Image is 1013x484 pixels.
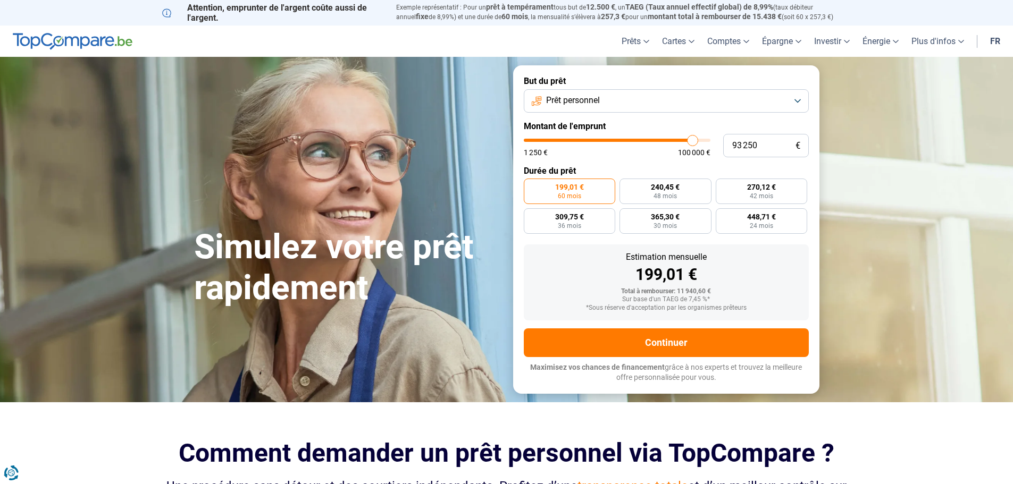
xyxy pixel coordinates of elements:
h2: Comment demander un prêt personnel via TopCompare ? [162,438,851,468]
div: Sur base d'un TAEG de 7,45 %* [532,296,800,303]
a: Prêts [615,26,656,57]
span: 309,75 € [555,213,584,220]
span: 257,3 € [601,12,625,21]
span: 448,71 € [747,213,776,220]
span: 60 mois [558,193,581,199]
div: 199,01 € [532,267,800,283]
span: montant total à rembourser de 15.438 € [648,12,782,21]
span: 24 mois [750,223,773,229]
span: 199,01 € [555,183,584,191]
a: Comptes [701,26,756,57]
img: TopCompare [13,33,132,50]
div: Total à rembourser: 11 940,60 € [532,288,800,295]
div: Estimation mensuelle [532,253,800,261]
span: TAEG (Taux annuel effectif global) de 8,99% [625,3,773,11]
p: Exemple représentatif : Pour un tous but de , un (taux débiteur annuel de 8,99%) et une durée de ... [396,3,851,22]
div: *Sous réserve d'acceptation par les organismes prêteurs [532,304,800,312]
span: Prêt personnel [546,95,600,106]
a: fr [984,26,1007,57]
span: 60 mois [501,12,528,21]
span: 270,12 € [747,183,776,191]
h1: Simulez votre prêt rapidement [194,227,500,309]
span: 48 mois [654,193,677,199]
span: 1 250 € [524,149,548,156]
span: 30 mois [654,223,677,229]
a: Énergie [856,26,905,57]
button: Continuer [524,328,809,357]
p: Attention, emprunter de l'argent coûte aussi de l'argent. [162,3,383,23]
a: Épargne [756,26,808,57]
span: 36 mois [558,223,581,229]
span: 240,45 € [651,183,680,191]
span: 42 mois [750,193,773,199]
label: But du prêt [524,76,809,86]
span: prêt à tempérament [486,3,554,11]
p: grâce à nos experts et trouvez la meilleure offre personnalisée pour vous. [524,362,809,383]
span: Maximisez vos chances de financement [530,363,665,371]
a: Cartes [656,26,701,57]
label: Montant de l'emprunt [524,121,809,131]
label: Durée du prêt [524,166,809,176]
span: 100 000 € [678,149,710,156]
button: Prêt personnel [524,89,809,113]
span: fixe [416,12,429,21]
a: Plus d'infos [905,26,970,57]
span: € [796,141,800,150]
span: 365,30 € [651,213,680,220]
span: 12.500 € [586,3,615,11]
a: Investir [808,26,856,57]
